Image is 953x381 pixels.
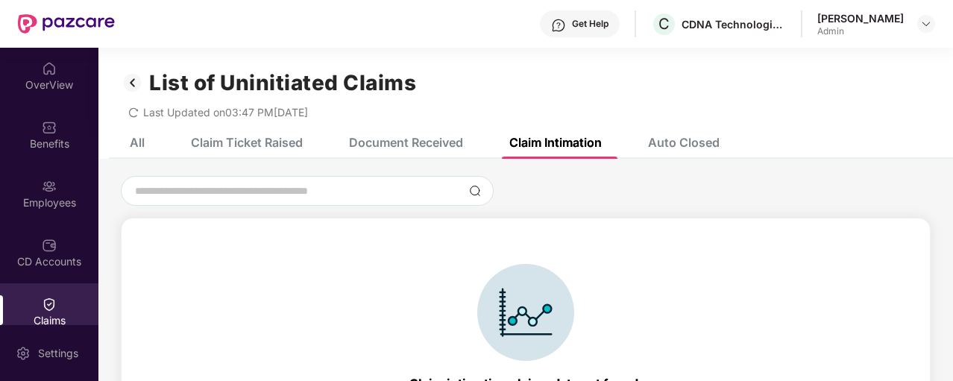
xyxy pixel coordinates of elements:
div: All [130,135,145,150]
img: svg+xml;base64,PHN2ZyBpZD0iQ2xhaW0iIHhtbG5zPSJodHRwOi8vd3d3LnczLm9yZy8yMDAwL3N2ZyIgd2lkdGg9IjIwIi... [42,297,57,312]
img: svg+xml;base64,PHN2ZyBpZD0iSG9tZSIgeG1sbnM9Imh0dHA6Ly93d3cudzMub3JnLzIwMDAvc3ZnIiB3aWR0aD0iMjAiIG... [42,61,57,76]
div: Auto Closed [648,135,720,150]
img: svg+xml;base64,PHN2ZyBpZD0iRW1wbG95ZWVzIiB4bWxucz0iaHR0cDovL3d3dy53My5vcmcvMjAwMC9zdmciIHdpZHRoPS... [42,179,57,194]
img: New Pazcare Logo [18,14,115,34]
span: C [658,15,670,33]
div: Settings [34,346,83,361]
img: svg+xml;base64,PHN2ZyBpZD0iU2V0dGluZy0yMHgyMCIgeG1sbnM9Imh0dHA6Ly93d3cudzMub3JnLzIwMDAvc3ZnIiB3aW... [16,346,31,361]
div: Claim Ticket Raised [191,135,303,150]
img: svg+xml;base64,PHN2ZyBpZD0iU2VhcmNoLTMyeDMyIiB4bWxucz0iaHR0cDovL3d3dy53My5vcmcvMjAwMC9zdmciIHdpZH... [469,185,481,197]
img: svg+xml;base64,PHN2ZyBpZD0iRHJvcGRvd24tMzJ4MzIiIHhtbG5zPSJodHRwOi8vd3d3LnczLm9yZy8yMDAwL3N2ZyIgd2... [920,18,932,30]
div: [PERSON_NAME] [817,11,904,25]
h1: List of Uninitiated Claims [149,70,416,95]
div: CDNA Technologies Private Limited [682,17,786,31]
img: svg+xml;base64,PHN2ZyBpZD0iQmVuZWZpdHMiIHhtbG5zPSJodHRwOi8vd3d3LnczLm9yZy8yMDAwL3N2ZyIgd2lkdGg9Ij... [42,120,57,135]
span: Last Updated on 03:47 PM[DATE] [143,106,308,119]
img: svg+xml;base64,PHN2ZyBpZD0iQ0RfQWNjb3VudHMiIGRhdGEtbmFtZT0iQ0QgQWNjb3VudHMiIHhtbG5zPSJodHRwOi8vd3... [42,238,57,253]
span: redo [128,106,139,119]
div: Get Help [572,18,608,30]
div: Admin [817,25,904,37]
div: Document Received [349,135,463,150]
img: svg+xml;base64,PHN2ZyB3aWR0aD0iMzIiIGhlaWdodD0iMzIiIHZpZXdCb3g9IjAgMCAzMiAzMiIgZmlsbD0ibm9uZSIgeG... [121,70,145,95]
div: Claim Intimation [509,135,602,150]
img: svg+xml;base64,PHN2ZyBpZD0iSGVscC0zMngzMiIgeG1sbnM9Imh0dHA6Ly93d3cudzMub3JnLzIwMDAvc3ZnIiB3aWR0aD... [551,18,566,33]
img: svg+xml;base64,PHN2ZyBpZD0iSWNvbl9DbGFpbSIgZGF0YS1uYW1lPSJJY29uIENsYWltIiB4bWxucz0iaHR0cDovL3d3dy... [477,264,574,361]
